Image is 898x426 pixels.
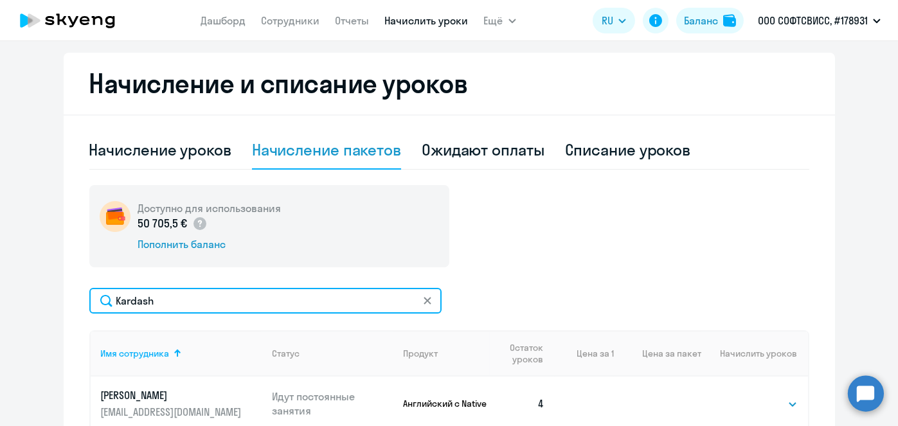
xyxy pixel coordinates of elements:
div: Статус [272,348,300,359]
p: ООО СОФТСВИСС, #178931 [758,13,868,28]
th: Начислить уроков [701,330,807,377]
p: [EMAIL_ADDRESS][DOMAIN_NAME] [101,405,245,419]
p: [PERSON_NAME] [101,388,245,402]
div: Статус [272,348,393,359]
input: Поиск по имени, email, продукту или статусу [89,288,442,314]
p: Английский с Native [403,398,490,409]
a: Дашборд [201,14,246,27]
p: Идут постоянные занятия [272,389,393,418]
a: Отчеты [336,14,370,27]
span: Ещё [484,13,503,28]
div: Имя сотрудника [101,348,170,359]
th: Цена за 1 [555,330,614,377]
div: Пополнить баланс [138,237,282,251]
div: Начисление пакетов [252,139,401,160]
div: Баланс [684,13,718,28]
div: Начисление уроков [89,139,231,160]
span: RU [602,13,613,28]
span: Остаток уроков [500,342,544,365]
a: Начислить уроки [385,14,469,27]
div: Остаток уроков [500,342,555,365]
h5: Доступно для использования [138,201,282,215]
p: 50 705,5 € [138,215,208,232]
button: Балансbalance [676,8,744,33]
button: Ещё [484,8,516,33]
a: [PERSON_NAME][EMAIL_ADDRESS][DOMAIN_NAME] [101,388,262,419]
img: balance [723,14,736,27]
img: wallet-circle.png [100,201,130,232]
div: Ожидают оплаты [422,139,544,160]
button: ООО СОФТСВИСС, #178931 [751,5,887,36]
button: RU [593,8,635,33]
th: Цена за пакет [614,330,701,377]
div: Продукт [403,348,438,359]
div: Продукт [403,348,490,359]
div: Имя сотрудника [101,348,262,359]
div: Списание уроков [565,139,691,160]
a: Сотрудники [262,14,320,27]
h2: Начисление и списание уроков [89,68,809,99]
